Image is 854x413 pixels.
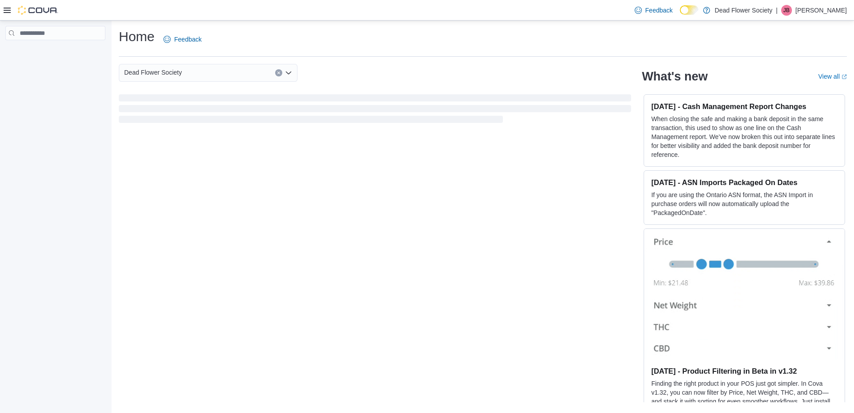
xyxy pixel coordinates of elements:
[795,5,847,16] p: [PERSON_NAME]
[841,74,847,80] svg: External link
[651,178,837,187] h3: [DATE] - ASN Imports Packaged On Dates
[776,5,778,16] p: |
[5,42,105,63] nav: Complex example
[781,5,792,16] div: Jamie Bowen
[651,367,837,375] h3: [DATE] - Product Filtering in Beta in v1.32
[645,6,673,15] span: Feedback
[783,5,790,16] span: JB
[651,102,837,111] h3: [DATE] - Cash Management Report Changes
[651,114,837,159] p: When closing the safe and making a bank deposit in the same transaction, this used to show as one...
[285,69,292,76] button: Open list of options
[119,28,155,46] h1: Home
[174,35,201,44] span: Feedback
[680,5,699,15] input: Dark Mode
[631,1,676,19] a: Feedback
[18,6,58,15] img: Cova
[160,30,205,48] a: Feedback
[124,67,182,78] span: Dead Flower Society
[818,73,847,80] a: View allExternal link
[119,96,631,125] span: Loading
[651,190,837,217] p: If you are using the Ontario ASN format, the ASN Import in purchase orders will now automatically...
[642,69,707,84] h2: What's new
[275,69,282,76] button: Clear input
[715,5,772,16] p: Dead Flower Society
